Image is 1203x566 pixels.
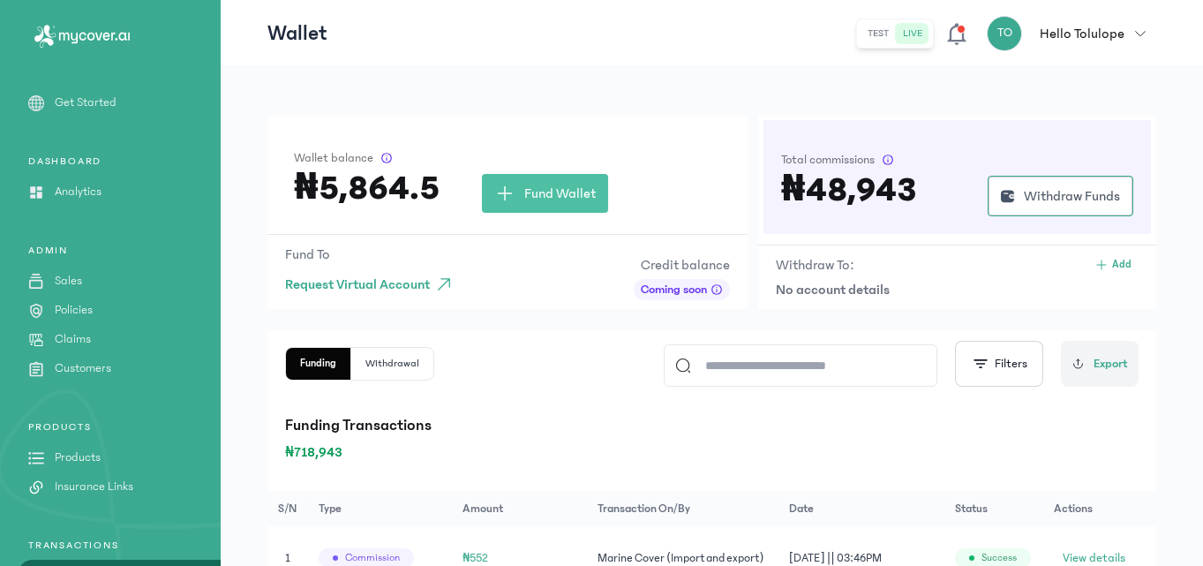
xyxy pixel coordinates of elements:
[452,491,587,526] th: Amount
[351,348,433,380] button: Withdrawal
[285,244,462,265] p: Fund To
[587,491,778,526] th: Transaction on/by
[345,551,400,565] span: Commission
[267,19,327,48] p: Wallet
[267,491,308,526] th: S/N
[524,183,596,204] span: Fund Wallet
[285,441,1139,463] p: ₦718,943
[641,281,707,298] span: Coming soon
[778,491,944,526] th: Date
[1040,23,1124,44] p: Hello Tolulope
[285,274,430,295] span: Request Virtual Account
[781,176,916,204] h3: ₦48,943
[285,413,1139,438] p: Funding Transactions
[285,552,290,564] span: 1
[781,151,875,169] span: Total commissions
[286,348,351,380] button: Funding
[1112,258,1132,272] span: Add
[55,359,111,378] p: Customers
[987,16,1022,51] div: TO
[294,149,373,167] span: Wallet balance
[987,16,1156,51] button: TOHello Tolulope
[776,279,1139,300] p: No account details
[55,183,102,201] p: Analytics
[1024,185,1120,207] span: Withdraw Funds
[462,552,489,564] span: ₦552
[55,449,101,467] p: Products
[55,94,117,112] p: Get Started
[861,23,896,44] button: test
[988,176,1133,216] button: Withdraw Funds
[285,268,462,300] button: Request Virtual Account
[482,174,608,213] button: Fund Wallet
[634,254,730,275] p: Credit balance
[294,174,440,202] h3: ₦5,864.5
[55,301,93,320] p: Policies
[1087,254,1139,275] button: Add
[1043,491,1156,526] th: Actions
[981,551,1017,565] span: success
[776,254,854,275] p: Withdraw To:
[1061,341,1139,387] button: Export
[944,491,1043,526] th: Status
[55,330,91,349] p: Claims
[896,23,929,44] button: live
[55,272,82,291] p: Sales
[955,341,1043,387] button: Filters
[1094,355,1128,374] span: Export
[55,478,133,496] p: Insurance Links
[308,491,452,526] th: Type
